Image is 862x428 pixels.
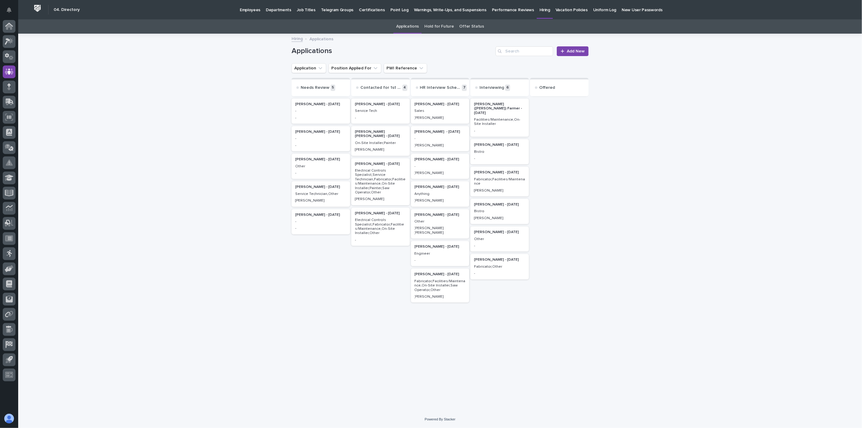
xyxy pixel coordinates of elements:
[292,126,350,151] a: [PERSON_NAME] - [DATE]--
[474,265,525,269] p: Fabricator,Other
[415,109,466,113] p: Sales
[3,4,15,16] button: Notifications
[351,99,410,124] a: [PERSON_NAME] - [DATE]Service Tech-
[292,181,350,206] a: [PERSON_NAME] - [DATE]Service Technician,Other[PERSON_NAME]
[415,252,466,256] p: Engineer
[415,245,466,249] p: [PERSON_NAME] - [DATE]
[309,35,333,42] p: Applications
[424,19,454,34] a: Hold for Future
[415,226,466,235] p: [PERSON_NAME] [PERSON_NAME]
[355,109,406,113] p: Service Tech
[411,154,469,179] a: [PERSON_NAME] - [DATE]-[PERSON_NAME]
[411,209,469,239] a: [PERSON_NAME] - [DATE]Other[PERSON_NAME] [PERSON_NAME]
[470,99,529,137] div: [PERSON_NAME] ([PERSON_NAME]) Farmer - [DATE]Facilities/Maintenance,On-Site Installer-
[292,99,350,124] a: [PERSON_NAME] - [DATE]--
[415,143,466,148] p: [PERSON_NAME]
[425,417,455,421] a: Powered By Stacker
[355,238,406,242] p: -
[415,102,466,106] p: [PERSON_NAME] - [DATE]
[474,143,525,147] p: [PERSON_NAME] - [DATE]
[301,85,329,90] p: Needs Review
[474,202,525,207] p: [PERSON_NAME] - [DATE]
[474,170,525,175] p: [PERSON_NAME] - [DATE]
[8,7,15,17] div: Notifications
[292,154,350,179] div: [PERSON_NAME] - [DATE]Other-
[415,199,466,203] p: [PERSON_NAME]
[415,272,466,276] p: [PERSON_NAME] - [DATE]
[351,126,410,156] a: [PERSON_NAME] [PERSON_NAME] - [DATE]On-Site Installer,Painter[PERSON_NAME]
[295,102,346,106] p: [PERSON_NAME] - [DATE]
[3,412,15,425] button: users-avatar
[474,271,525,276] p: -
[292,47,493,55] h1: Applications
[415,192,466,196] p: Anything
[355,169,406,195] p: Electrical Controls Specialist,Service Technician,Fabricator,Facilities/Maintenance,On-Site Insta...
[360,85,401,90] p: Contacted for 1st Interview
[474,156,525,161] p: -
[295,143,346,148] p: -
[415,213,466,217] p: [PERSON_NAME] - [DATE]
[474,237,525,241] p: Other
[295,130,346,134] p: [PERSON_NAME] - [DATE]
[292,35,303,42] a: Hiring
[54,7,80,12] h2: 04. Directory
[474,177,525,186] p: Fabricator,Facilities/Maintenance
[567,49,585,53] span: Add New
[355,141,406,145] p: On-Site Installer,Painter
[462,85,467,91] p: 7
[411,269,469,303] a: [PERSON_NAME] - [DATE]Fabricator,Facilities/Maintenance,On-Site Installer,Saw Operator,Other[PERS...
[355,211,406,216] p: [PERSON_NAME] - [DATE]
[396,19,419,34] a: Applications
[295,213,346,217] p: [PERSON_NAME] - [DATE]
[331,85,335,91] p: 5
[355,130,406,139] p: [PERSON_NAME] [PERSON_NAME] - [DATE]
[411,181,469,206] a: [PERSON_NAME] - [DATE]Anything[PERSON_NAME]
[474,216,525,220] p: [PERSON_NAME]
[355,162,406,166] p: [PERSON_NAME] - [DATE]
[496,46,553,56] div: Search
[474,244,525,248] p: -
[470,167,529,196] div: [PERSON_NAME] - [DATE]Fabricator,Facilities/Maintenance[PERSON_NAME]
[459,19,484,34] a: Offer Status
[474,118,525,126] p: Facilities/Maintenance,On-Site Installer
[470,139,529,164] a: [PERSON_NAME] - [DATE]Bistro-
[292,63,326,73] button: Application
[295,199,346,203] p: [PERSON_NAME]
[355,116,406,120] p: -
[415,279,466,292] p: Fabricator,Facilities/Maintenance,On-Site Installer,Saw Operator,Other
[411,99,469,124] a: [PERSON_NAME] - [DATE]Sales[PERSON_NAME]
[355,102,406,106] p: [PERSON_NAME] - [DATE]
[32,3,43,14] img: Workspace Logo
[351,208,410,246] a: [PERSON_NAME] - [DATE]Electrical Controls Specialist,Fabricator,Facilities/Maintenance,On-Site In...
[292,209,350,234] a: [PERSON_NAME] - [DATE]--
[295,164,346,169] p: Other
[329,63,381,73] button: Position Applied For
[411,241,469,266] a: [PERSON_NAME] - [DATE]Engineer-
[474,129,525,133] p: -
[470,199,529,224] a: [PERSON_NAME] - [DATE]Bistro[PERSON_NAME]
[415,136,466,141] p: -
[351,158,410,205] a: [PERSON_NAME] - [DATE]Electrical Controls Specialist,Service Technician,Fabricator,Facilities/Mai...
[295,109,346,113] p: -
[415,157,466,162] p: [PERSON_NAME] - [DATE]
[295,185,346,189] p: [PERSON_NAME] - [DATE]
[355,148,406,152] p: [PERSON_NAME]
[474,258,525,262] p: [PERSON_NAME] - [DATE]
[415,116,466,120] p: [PERSON_NAME]
[295,136,346,141] p: -
[295,171,346,175] p: -
[474,230,525,234] p: [PERSON_NAME] - [DATE]
[403,85,407,91] p: 4
[295,219,346,224] p: -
